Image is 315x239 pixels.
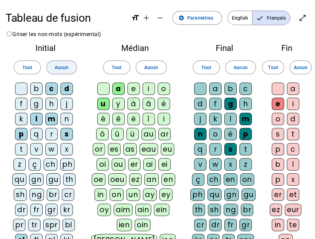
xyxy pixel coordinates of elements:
div: c [287,143,299,155]
div: br [241,204,253,216]
div: i [143,83,155,95]
h2: Médian [91,44,179,52]
div: è [158,98,170,110]
div: w [45,143,58,155]
div: spr [43,219,60,231]
div: r [209,143,222,155]
div: bl [63,219,75,231]
div: f [15,98,27,110]
div: w [209,158,222,171]
div: p [272,173,284,186]
div: eau [139,143,158,155]
div: ai [143,158,156,171]
div: er [272,188,284,201]
button: Entrer en plein écran [296,11,310,25]
div: gn [29,173,44,186]
div: v [194,158,206,171]
div: gr [45,204,58,216]
div: en [224,173,237,186]
div: y [112,98,125,110]
input: Griser les non-mots (expérimental) [7,32,11,36]
div: es [108,143,121,155]
span: Aucun [294,63,307,72]
div: oy [98,204,111,216]
div: te [287,219,299,231]
button: Tout [14,61,41,74]
h1: Tableau de fusion [5,7,126,29]
span: Tout [112,63,122,72]
div: l [30,113,43,125]
div: br [47,188,59,201]
div: b [272,158,284,171]
div: ng [224,204,238,216]
span: Tout [22,63,32,72]
div: f [209,98,222,110]
div: v [30,143,43,155]
div: z [239,158,252,171]
div: l [287,158,299,171]
div: a [112,83,125,95]
div: sh [14,188,27,201]
button: Aucun [136,61,167,74]
div: oe [92,173,105,186]
div: x [60,143,73,155]
div: t [239,143,252,155]
mat-icon: open_in_full [299,14,307,22]
div: n [194,128,206,140]
div: au [142,128,156,140]
div: j [194,113,206,125]
div: eu [161,143,174,155]
div: e [127,83,140,95]
span: Aucun [55,63,68,72]
div: c [45,83,58,95]
button: Aucun [225,61,256,74]
div: z [13,158,26,171]
h2: Fin [270,44,304,52]
div: a [287,83,299,95]
h2: Final [190,44,259,52]
h2: Initial [11,44,80,52]
div: é [224,128,237,140]
button: Aucun [46,61,77,74]
div: s [224,143,237,155]
div: t [15,143,27,155]
div: j [60,98,73,110]
label: Griser les non-mots (expérimental) [5,31,101,37]
div: î [143,113,155,125]
div: ien [117,219,132,231]
div: i [287,98,299,110]
div: ein [154,204,169,216]
div: gr [239,219,252,231]
div: ez [270,204,282,216]
div: kr [60,204,73,216]
div: ç [29,158,41,171]
div: o [209,128,222,140]
div: ain [135,204,151,216]
div: b [30,83,43,95]
div: s [272,128,284,140]
div: é [97,113,110,125]
mat-icon: add [142,14,150,22]
div: dr [15,204,27,216]
div: k [209,113,222,125]
mat-icon: remove [156,14,164,22]
button: Tout [262,61,284,74]
span: Tout [201,63,211,72]
div: p [239,128,252,140]
div: fr [224,219,237,231]
div: g [30,98,43,110]
div: cr [194,219,206,231]
div: ou [112,158,125,171]
div: oeu [108,173,127,186]
button: Augmenter la taille de la police [139,11,153,25]
div: ë [127,113,140,125]
div: ç [192,173,204,186]
div: s [60,128,73,140]
span: Français [252,11,290,25]
div: oi [97,158,109,171]
div: ü [126,128,139,140]
div: o [272,113,284,125]
div: p [272,143,284,155]
button: Paramètres [172,11,222,25]
div: x [287,173,299,186]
